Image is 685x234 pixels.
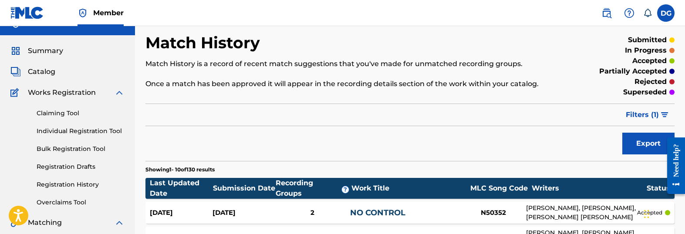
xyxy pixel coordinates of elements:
img: Works Registration [10,87,22,98]
a: Registration Drafts [37,162,125,171]
img: help [624,8,634,18]
p: submitted [628,35,667,45]
span: Works Registration [28,87,96,98]
p: accepted [637,209,662,217]
img: filter [661,112,668,117]
iframe: Chat Widget [641,192,685,234]
div: Last Updated Date [150,178,213,199]
span: Matching [28,217,62,228]
a: NO CONTROL [350,208,405,217]
img: Matching [10,217,21,228]
button: Export [622,133,675,154]
span: Member [93,8,124,18]
span: Filters ( 1 ) [626,110,659,120]
a: Public Search [598,4,615,22]
span: ? [342,186,349,193]
img: search [601,8,612,18]
div: Work Title [351,183,466,194]
p: accepted [632,56,667,66]
p: rejected [634,77,667,87]
iframe: Resource Center [661,131,685,201]
div: Drag [644,201,649,227]
a: CatalogCatalog [10,67,55,77]
div: Submission Date [213,183,276,194]
div: Status [647,183,670,194]
img: Catalog [10,67,21,77]
div: Writers [532,183,647,194]
img: MLC Logo [10,7,44,19]
a: Registration History [37,180,125,189]
p: in progress [625,45,667,56]
div: [DATE] [150,208,213,218]
img: Top Rightsholder [78,8,88,18]
div: User Menu [657,4,675,22]
h2: Match History [145,33,264,53]
div: Help [621,4,638,22]
span: Catalog [28,67,55,77]
img: expand [114,217,125,228]
a: SummarySummary [10,46,63,56]
div: N50352 [461,208,526,218]
a: Bulk Registration Tool [37,144,125,154]
span: Summary [28,46,63,56]
p: Once a match has been approved it will appear in the recording details section of the work within... [145,79,553,89]
div: Recording Groups [276,178,351,199]
a: Individual Registration Tool [37,127,125,136]
button: Filters (1) [621,104,675,126]
img: expand [114,87,125,98]
div: [DATE] [213,208,275,218]
p: partially accepted [599,66,667,77]
p: Showing 1 - 10 of 130 results [145,166,215,174]
a: Overclaims Tool [37,198,125,207]
div: 2 [275,208,351,218]
img: Summary [10,46,21,56]
div: MLC Song Code [466,183,532,194]
div: Notifications [643,9,652,17]
p: Match History is a record of recent match suggestions that you've made for unmatched recording gr... [145,59,553,69]
p: superseded [623,87,667,97]
a: Claiming Tool [37,109,125,118]
div: [PERSON_NAME], [PERSON_NAME], [PERSON_NAME] [PERSON_NAME] [526,204,637,222]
